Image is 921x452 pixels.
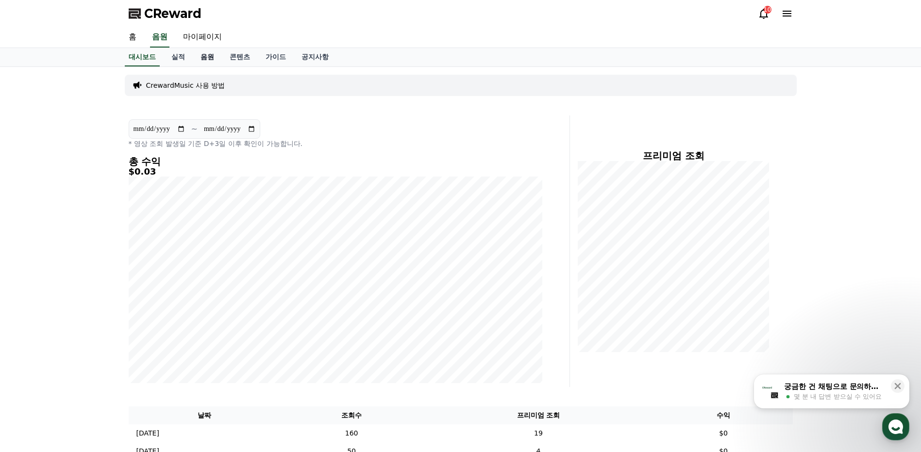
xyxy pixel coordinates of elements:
[125,307,186,332] a: 설정
[146,81,225,90] a: CrewardMusic 사용 방법
[129,6,201,21] a: CReward
[578,150,770,161] h4: 프리미엄 조회
[89,323,100,330] span: 대화
[654,424,793,442] td: $0
[3,307,64,332] a: 홈
[164,48,193,66] a: 실적
[191,123,198,135] p: ~
[258,48,294,66] a: 가이드
[150,322,162,330] span: 설정
[129,167,542,177] h5: $0.03
[294,48,336,66] a: 공지사항
[129,406,281,424] th: 날짜
[222,48,258,66] a: 콘텐츠
[654,406,793,424] th: 수익
[281,406,422,424] th: 조회수
[150,27,169,48] a: 음원
[136,428,159,438] p: [DATE]
[144,6,201,21] span: CReward
[422,406,654,424] th: 프리미엄 조회
[129,156,542,167] h4: 총 수익
[31,322,36,330] span: 홈
[193,48,222,66] a: 음원
[764,6,771,14] div: 10
[125,48,160,66] a: 대시보드
[281,424,422,442] td: 160
[175,27,230,48] a: 마이페이지
[129,139,542,148] p: * 영상 조회 발생일 기준 D+3일 이후 확인이 가능합니다.
[64,307,125,332] a: 대화
[758,8,770,19] a: 10
[121,27,144,48] a: 홈
[422,424,654,442] td: 19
